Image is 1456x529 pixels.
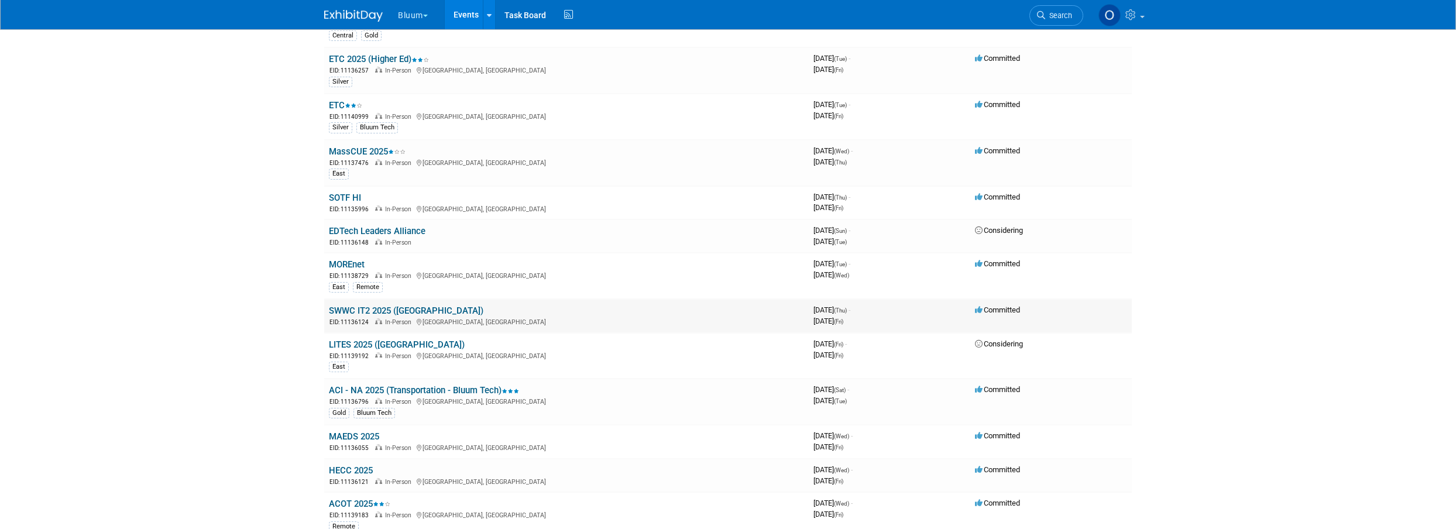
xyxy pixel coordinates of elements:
img: In-Person Event [375,478,382,484]
span: (Fri) [834,352,843,359]
span: (Fri) [834,478,843,485]
span: [DATE] [813,385,849,394]
span: Committed [975,146,1020,155]
span: [DATE] [813,317,843,325]
span: [DATE] [813,465,853,474]
span: [DATE] [813,237,847,246]
div: Central [329,30,357,41]
span: EID: 11136257 [329,67,373,74]
span: [DATE] [813,111,843,120]
span: Committed [975,259,1020,268]
a: MAEDS 2025 [329,431,379,442]
span: [DATE] [813,431,853,440]
span: In-Person [385,113,415,121]
div: Gold [361,30,382,41]
span: In-Person [385,239,415,246]
div: Silver [329,122,352,133]
span: [DATE] [813,203,843,212]
a: ETC 2025 (Higher Ed) [329,54,429,64]
span: (Tue) [834,398,847,404]
div: East [329,282,349,293]
a: SWWC IT2 2025 ([GEOGRAPHIC_DATA]) [329,305,483,316]
span: EID: 11136121 [329,479,373,485]
span: In-Person [385,398,415,406]
span: [DATE] [813,226,850,235]
div: [GEOGRAPHIC_DATA], [GEOGRAPHIC_DATA] [329,65,804,75]
span: In-Person [385,511,415,519]
img: In-Person Event [375,444,382,450]
span: In-Person [385,444,415,452]
span: (Fri) [834,341,843,348]
div: [GEOGRAPHIC_DATA], [GEOGRAPHIC_DATA] [329,317,804,327]
span: Considering [975,226,1023,235]
a: ETC [329,100,362,111]
span: [DATE] [813,305,850,314]
span: - [849,193,850,201]
span: In-Person [385,205,415,213]
span: [DATE] [813,442,843,451]
div: [GEOGRAPHIC_DATA], [GEOGRAPHIC_DATA] [329,442,804,452]
img: In-Person Event [375,352,382,358]
span: - [849,259,850,268]
span: (Wed) [834,467,849,473]
span: (Fri) [834,67,843,73]
a: LITES 2025 ([GEOGRAPHIC_DATA]) [329,339,465,350]
span: - [851,465,853,474]
div: Remote [353,282,383,293]
span: [DATE] [813,476,843,485]
span: EID: 11136055 [329,445,373,451]
span: (Tue) [834,261,847,267]
div: [GEOGRAPHIC_DATA], [GEOGRAPHIC_DATA] [329,476,804,486]
span: - [851,146,853,155]
img: In-Person Event [375,67,382,73]
span: - [849,54,850,63]
span: (Wed) [834,272,849,279]
img: In-Person Event [375,318,382,324]
a: MOREnet [329,259,365,270]
span: (Tue) [834,239,847,245]
span: In-Person [385,159,415,167]
div: [GEOGRAPHIC_DATA], [GEOGRAPHIC_DATA] [329,111,804,121]
img: In-Person Event [375,205,382,211]
span: Committed [975,193,1020,201]
span: - [845,339,847,348]
span: [DATE] [813,259,850,268]
span: [DATE] [813,146,853,155]
img: In-Person Event [375,159,382,165]
span: Search [1045,11,1072,20]
span: (Thu) [834,159,847,166]
div: [GEOGRAPHIC_DATA], [GEOGRAPHIC_DATA] [329,396,804,406]
div: Bluum Tech [353,408,395,418]
span: (Wed) [834,433,849,439]
a: ACI - NA 2025 (Transportation - Bluum Tech) [329,385,519,396]
span: EID: 11136148 [329,239,373,246]
span: (Fri) [834,318,843,325]
span: (Tue) [834,102,847,108]
span: Committed [975,499,1020,507]
span: EID: 11139192 [329,353,373,359]
span: Committed [975,100,1020,109]
span: Committed [975,431,1020,440]
span: [DATE] [813,339,847,348]
span: Committed [975,385,1020,394]
span: [DATE] [813,351,843,359]
span: [DATE] [813,157,847,166]
img: In-Person Event [375,511,382,517]
span: (Wed) [834,148,849,154]
span: Committed [975,465,1020,474]
span: In-Person [385,272,415,280]
a: EDTech Leaders Alliance [329,226,425,236]
span: - [849,226,850,235]
span: [DATE] [813,270,849,279]
span: - [849,100,850,109]
div: [GEOGRAPHIC_DATA], [GEOGRAPHIC_DATA] [329,510,804,520]
div: [GEOGRAPHIC_DATA], [GEOGRAPHIC_DATA] [329,270,804,280]
span: In-Person [385,352,415,360]
div: [GEOGRAPHIC_DATA], [GEOGRAPHIC_DATA] [329,204,804,214]
span: (Wed) [834,500,849,507]
span: In-Person [385,67,415,74]
span: - [847,385,849,394]
a: SOTF HI [329,193,361,203]
span: [DATE] [813,510,843,518]
a: HECC 2025 [329,465,373,476]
